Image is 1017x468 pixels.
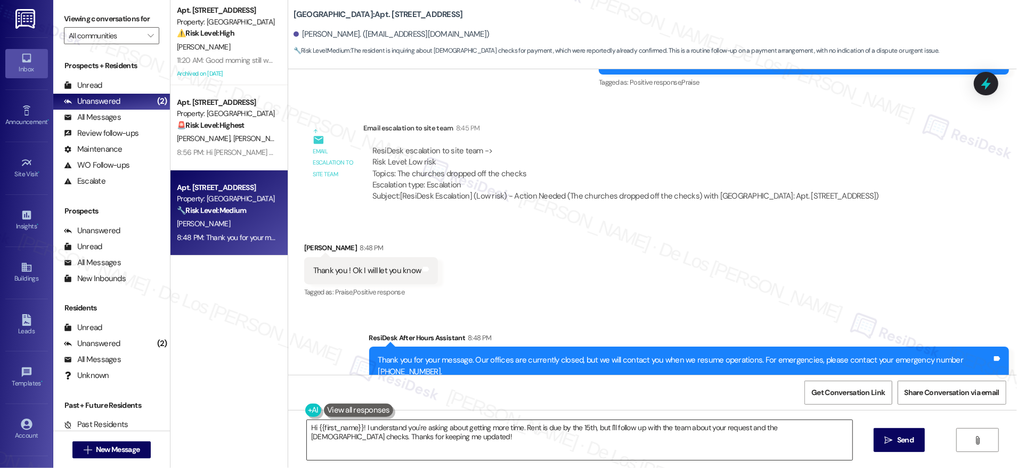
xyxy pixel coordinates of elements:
label: Viewing conversations for [64,11,159,27]
i:  [885,436,893,445]
span: Get Conversation Link [811,387,885,398]
span: • [41,378,43,385]
span: Send [897,434,914,446]
div: Unanswered [64,225,120,236]
div: (2) [154,93,170,110]
div: Unread [64,322,102,333]
input: All communities [69,27,142,44]
i:  [973,436,981,445]
strong: 🔧 Risk Level: Medium [294,46,350,55]
div: Past Residents [64,419,128,430]
div: 8:48 PM [465,332,491,343]
div: Apt. [STREET_ADDRESS] [177,182,275,193]
div: Unread [64,241,102,252]
span: [PERSON_NAME] [177,134,233,143]
div: (2) [154,335,170,352]
div: Thank you ! Ok I will let you know [313,265,421,276]
span: [PERSON_NAME] [233,134,286,143]
textarea: Hi {{first_name}}! I understand you're asking about getting more time. Rent is due by the 15th, b... [307,420,852,460]
span: [PERSON_NAME] [177,42,230,52]
div: Subject: [ResiDesk Escalation] (Low risk) - Action Needed (The churches dropped off the checks) w... [372,191,879,202]
button: Get Conversation Link [804,381,892,405]
div: 8:48 PM [357,242,383,253]
span: Share Conversation via email [905,387,999,398]
span: • [47,117,49,124]
div: Prospects + Residents [53,60,170,71]
div: Property: [GEOGRAPHIC_DATA] [177,108,275,119]
div: WO Follow-ups [64,160,129,171]
a: Site Visit • [5,154,48,183]
div: Property: [GEOGRAPHIC_DATA] [177,193,275,204]
strong: 🚨 Risk Level: Highest [177,120,245,130]
span: New Message [96,444,140,455]
div: Apt. [STREET_ADDRESS] [177,5,275,16]
div: Email escalation to site team [363,122,888,137]
i:  [84,446,92,454]
div: 8:48 PM: Thank you for your message. Our offices are currently closed, but we will contact you wh... [177,233,802,242]
div: Residents [53,302,170,314]
span: Praise [681,78,699,87]
strong: ⚠️ Risk Level: High [177,28,234,38]
div: Archived on [DATE] [176,67,276,80]
div: New Inbounds [64,273,126,284]
div: Thank you for your message. Our offices are currently closed, but we will contact you when we res... [378,355,992,377]
a: Templates • [5,363,48,392]
div: Past + Future Residents [53,400,170,411]
div: Email escalation to site team [313,146,354,180]
span: • [38,169,40,176]
strong: 🔧 Risk Level: Medium [177,206,246,215]
div: All Messages [64,257,121,268]
div: Unread [64,80,102,91]
div: 11:20 AM: Good morning still waiting to see what's going on about my last rent payment I send pro... [177,55,912,65]
div: Apt. [STREET_ADDRESS] [177,97,275,108]
i:  [148,31,153,40]
div: Maintenance [64,144,123,155]
span: Positive response [353,288,404,297]
div: Escalate [64,176,105,187]
span: [PERSON_NAME] [177,219,230,228]
button: Send [874,428,925,452]
div: All Messages [64,354,121,365]
div: Prospects [53,206,170,217]
div: [PERSON_NAME] [304,242,438,257]
div: 8:45 PM [453,122,479,134]
button: New Message [72,441,151,458]
span: • [37,221,38,228]
div: Tagged as: [304,284,438,300]
b: [GEOGRAPHIC_DATA]: Apt. [STREET_ADDRESS] [294,9,463,20]
div: Unanswered [64,96,120,107]
div: ResiDesk escalation to site team -> Risk Level: Low risk Topics: The churches dropped off the che... [372,145,879,191]
span: Positive response , [630,78,681,87]
div: Review follow-ups [64,128,139,139]
button: Share Conversation via email [898,381,1006,405]
div: Unknown [64,370,109,381]
a: Inbox [5,49,48,78]
img: ResiDesk Logo [15,9,37,29]
a: Buildings [5,258,48,287]
div: All Messages [64,112,121,123]
span: : The resident is inquiring about [DEMOGRAPHIC_DATA] checks for payment, which were reportedly al... [294,45,939,56]
a: Account [5,415,48,444]
div: [PERSON_NAME]. ([EMAIL_ADDRESS][DOMAIN_NAME]) [294,29,490,40]
div: Tagged as: [599,75,1009,90]
span: Praise , [335,288,353,297]
div: ResiDesk After Hours Assistant [369,332,1009,347]
a: Leads [5,311,48,340]
a: Insights • [5,206,48,235]
div: Property: [GEOGRAPHIC_DATA] [177,17,275,28]
div: Unanswered [64,338,120,349]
